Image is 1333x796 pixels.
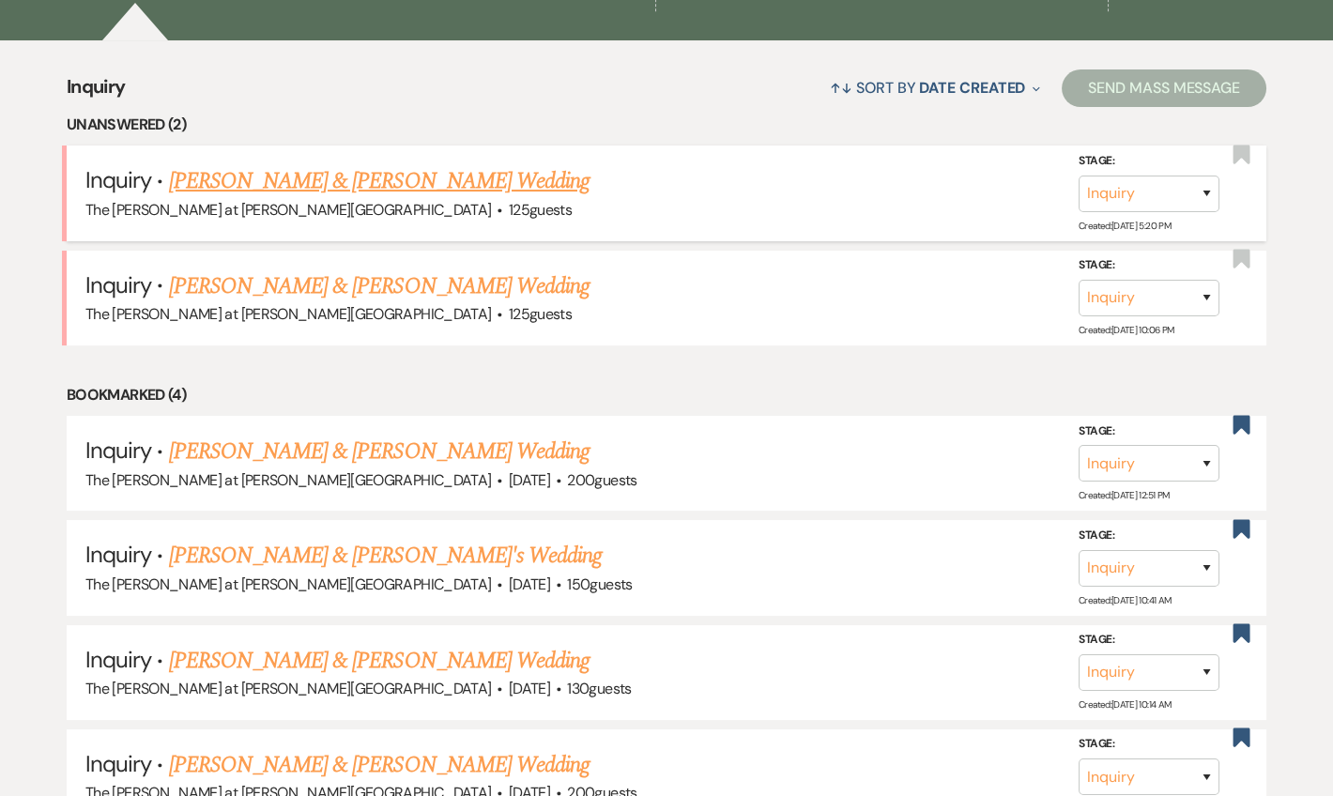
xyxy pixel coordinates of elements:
a: [PERSON_NAME] & [PERSON_NAME] Wedding [169,644,590,678]
li: Unanswered (2) [67,113,1266,137]
span: Inquiry [85,645,151,674]
label: Stage: [1079,734,1219,755]
label: Stage: [1079,151,1219,172]
span: Inquiry [85,436,151,465]
span: Created: [DATE] 10:06 PM [1079,324,1173,336]
span: 125 guests [509,200,572,220]
span: Inquiry [85,270,151,299]
label: Stage: [1079,630,1219,651]
span: The [PERSON_NAME] at [PERSON_NAME][GEOGRAPHIC_DATA] [85,679,491,698]
a: [PERSON_NAME] & [PERSON_NAME]'s Wedding [169,539,603,573]
span: 150 guests [567,574,632,594]
span: [DATE] [509,470,550,490]
a: [PERSON_NAME] & [PERSON_NAME] Wedding [169,435,590,468]
span: Created: [DATE] 10:41 AM [1079,594,1171,606]
span: Created: [DATE] 5:20 PM [1079,219,1171,231]
li: Bookmarked (4) [67,383,1266,407]
label: Stage: [1079,526,1219,546]
span: The [PERSON_NAME] at [PERSON_NAME][GEOGRAPHIC_DATA] [85,574,491,594]
span: [DATE] [509,679,550,698]
span: [DATE] [509,574,550,594]
label: Stage: [1079,255,1219,276]
span: The [PERSON_NAME] at [PERSON_NAME][GEOGRAPHIC_DATA] [85,200,491,220]
span: The [PERSON_NAME] at [PERSON_NAME][GEOGRAPHIC_DATA] [85,304,491,324]
button: Send Mass Message [1062,69,1266,107]
span: Created: [DATE] 10:14 AM [1079,698,1171,711]
span: Inquiry [85,540,151,569]
a: [PERSON_NAME] & [PERSON_NAME] Wedding [169,164,590,198]
label: Stage: [1079,421,1219,442]
span: Inquiry [85,165,151,194]
span: Inquiry [67,72,126,113]
span: Created: [DATE] 12:51 PM [1079,489,1169,501]
span: The [PERSON_NAME] at [PERSON_NAME][GEOGRAPHIC_DATA] [85,470,491,490]
span: ↑↓ [830,78,852,98]
span: 130 guests [567,679,631,698]
button: Sort By Date Created [822,63,1048,113]
a: [PERSON_NAME] & [PERSON_NAME] Wedding [169,748,590,782]
span: 200 guests [567,470,636,490]
span: 125 guests [509,304,572,324]
a: [PERSON_NAME] & [PERSON_NAME] Wedding [169,269,590,303]
span: Date Created [919,78,1025,98]
span: Inquiry [85,749,151,778]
